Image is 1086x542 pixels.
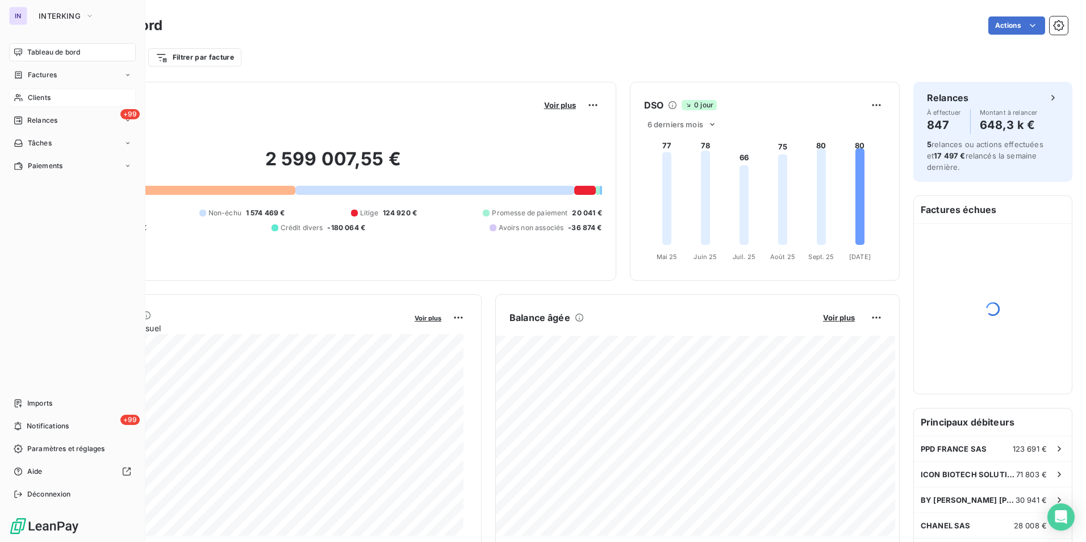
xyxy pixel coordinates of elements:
h6: DSO [644,98,663,112]
button: Filtrer par facture [148,48,241,66]
span: Tableau de bord [27,47,80,57]
span: Non-échu [208,208,241,218]
span: Crédit divers [281,223,323,233]
span: Montant à relancer [980,109,1038,116]
span: CHANEL SAS [921,521,971,530]
span: Avoirs non associés [499,223,563,233]
span: 20 041 € [572,208,602,218]
tspan: Août 25 [770,253,795,261]
h4: 847 [927,116,961,134]
span: Notifications [27,421,69,431]
span: ICON BIOTECH SOLUTION [921,470,1016,479]
span: 28 008 € [1014,521,1047,530]
span: BY [PERSON_NAME] [PERSON_NAME] COMPANIES [921,495,1016,505]
span: Imports [27,398,52,408]
img: Logo LeanPay [9,517,80,535]
span: +99 [120,415,140,425]
span: +99 [120,109,140,119]
span: Voir plus [415,314,441,322]
span: Relances [27,115,57,126]
span: Déconnexion [27,489,71,499]
span: Paiements [28,161,62,171]
div: Open Intercom Messenger [1047,503,1075,531]
span: PPD FRANCE SAS [921,444,987,453]
span: -180 064 € [327,223,365,233]
span: Voir plus [823,313,855,322]
span: 5 [927,140,932,149]
h6: Relances [927,91,968,105]
span: 30 941 € [1016,495,1047,505]
span: 71 803 € [1016,470,1047,479]
tspan: Sept. 25 [808,253,834,261]
span: -36 874 € [568,223,602,233]
span: 17 497 € [934,151,965,160]
tspan: Mai 25 [656,253,677,261]
span: Factures [28,70,57,80]
span: Litige [360,208,378,218]
tspan: Juin 25 [694,253,717,261]
span: INTERKING [39,11,81,20]
span: Paramètres et réglages [27,444,105,454]
span: 6 derniers mois [648,120,703,129]
span: relances ou actions effectuées et relancés la semaine dernière. [927,140,1043,172]
span: Voir plus [544,101,576,110]
h6: Principaux débiteurs [914,408,1072,436]
span: Tâches [28,138,52,148]
tspan: Juil. 25 [733,253,755,261]
div: IN [9,7,27,25]
span: À effectuer [927,109,961,116]
span: 123 691 € [1013,444,1047,453]
span: Chiffre d'affaires mensuel [64,322,407,334]
span: Aide [27,466,43,477]
span: 0 jour [682,100,717,110]
span: Clients [28,93,51,103]
button: Voir plus [820,312,858,323]
tspan: [DATE] [849,253,871,261]
button: Voir plus [541,100,579,110]
button: Voir plus [411,312,445,323]
h2: 2 599 007,55 € [64,148,602,182]
span: 124 920 € [383,208,417,218]
span: Promesse de paiement [492,208,567,218]
h6: Factures échues [914,196,1072,223]
h4: 648,3 k € [980,116,1038,134]
a: Aide [9,462,136,481]
span: 1 574 469 € [246,208,285,218]
h6: Balance âgée [509,311,570,324]
button: Actions [988,16,1045,35]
